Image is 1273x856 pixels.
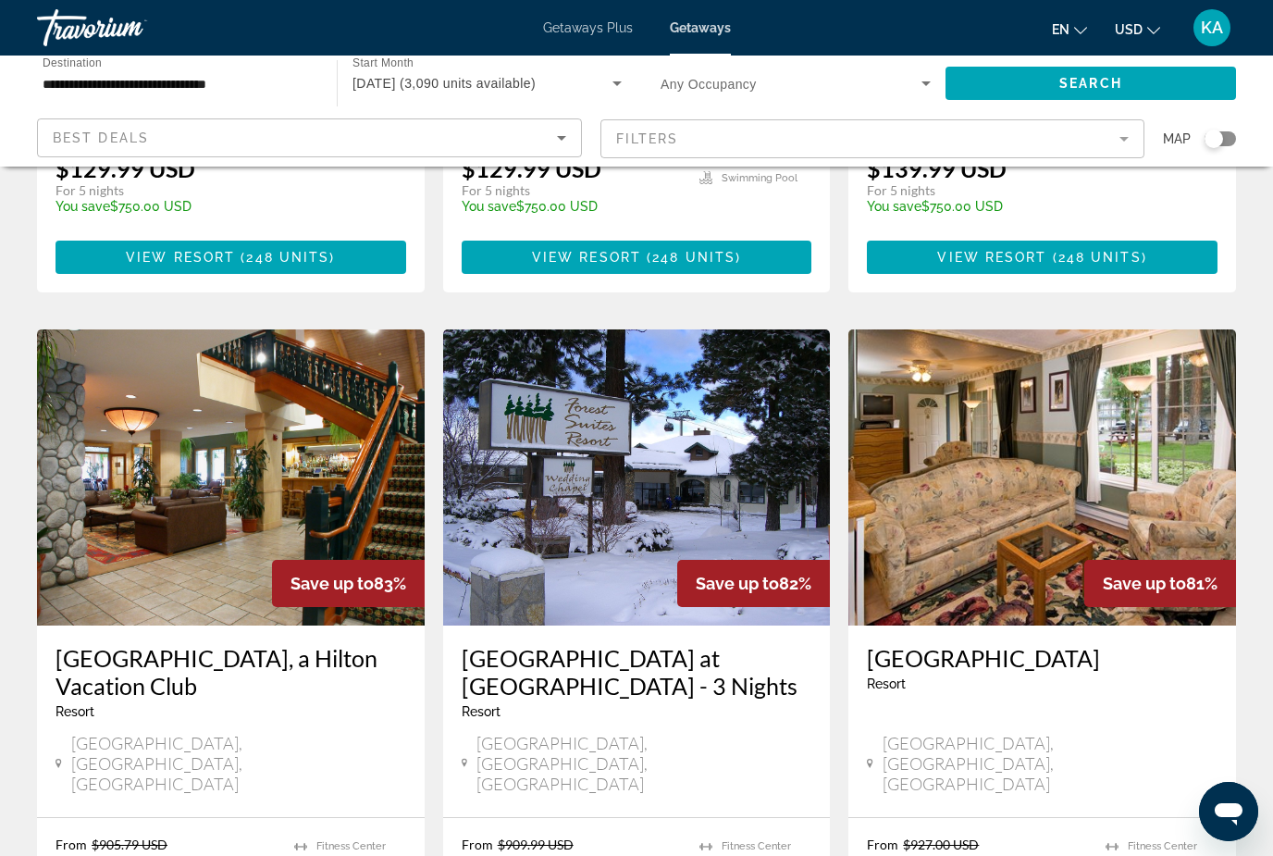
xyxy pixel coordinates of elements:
[937,250,1046,265] span: View Resort
[476,733,811,794] span: [GEOGRAPHIC_DATA], [GEOGRAPHIC_DATA], [GEOGRAPHIC_DATA]
[532,250,641,265] span: View Resort
[43,56,102,68] span: Destination
[56,644,406,700] a: [GEOGRAPHIC_DATA], a Hilton Vacation Club
[37,4,222,52] a: Travorium
[56,182,282,199] p: For 5 nights
[1052,22,1069,37] span: en
[1103,574,1186,593] span: Save up to
[290,574,374,593] span: Save up to
[641,250,741,265] span: ( )
[543,20,633,35] a: Getaways Plus
[1128,840,1197,852] span: Fitness Center
[722,172,797,184] span: Swimming Pool
[1047,250,1147,265] span: ( )
[56,837,87,852] span: From
[652,250,735,265] span: 248 units
[462,182,682,199] p: For 5 nights
[316,840,386,852] span: Fitness Center
[867,199,921,214] span: You save
[1115,22,1143,37] span: USD
[462,199,682,214] p: $750.00 USD
[848,329,1236,626] img: 0485I01L.jpg
[1052,16,1087,43] button: Change language
[352,76,536,91] span: [DATE] (3,090 units available)
[867,644,1217,672] a: [GEOGRAPHIC_DATA]
[1188,8,1236,47] button: User Menu
[352,57,414,69] span: Start Month
[722,840,791,852] span: Fitness Center
[867,241,1217,274] button: View Resort(248 units)
[867,199,1087,214] p: $750.00 USD
[462,704,501,719] span: Resort
[443,329,831,626] img: RK73E01X.jpg
[1084,560,1236,607] div: 81%
[462,199,516,214] span: You save
[498,837,574,852] span: $909.99 USD
[1201,19,1223,37] span: KA
[462,837,493,852] span: From
[600,118,1145,159] button: Filter
[867,182,1087,199] p: For 5 nights
[1163,126,1191,152] span: Map
[56,704,94,719] span: Resort
[1115,16,1160,43] button: Change currency
[1199,782,1258,841] iframe: Кнопка запуска окна обмена сообщениями
[37,329,425,626] img: 4066O01X.jpg
[56,155,195,182] p: $129.99 USD
[903,837,979,852] span: $927.00 USD
[92,837,167,852] span: $905.79 USD
[867,676,906,691] span: Resort
[945,67,1236,100] button: Search
[126,250,235,265] span: View Resort
[883,733,1217,794] span: [GEOGRAPHIC_DATA], [GEOGRAPHIC_DATA], [GEOGRAPHIC_DATA]
[867,155,1007,182] p: $139.99 USD
[53,130,149,145] span: Best Deals
[462,155,601,182] p: $129.99 USD
[867,837,898,852] span: From
[462,644,812,700] a: [GEOGRAPHIC_DATA] at [GEOGRAPHIC_DATA] - 3 Nights
[246,250,329,265] span: 248 units
[661,77,757,92] span: Any Occupancy
[677,560,830,607] div: 82%
[56,199,110,214] span: You save
[1058,250,1142,265] span: 248 units
[670,20,731,35] a: Getaways
[56,241,406,274] button: View Resort(248 units)
[696,574,779,593] span: Save up to
[53,127,566,149] mat-select: Sort by
[56,199,282,214] p: $750.00 USD
[235,250,335,265] span: ( )
[1059,76,1122,91] span: Search
[272,560,425,607] div: 83%
[462,241,812,274] button: View Resort(248 units)
[71,733,406,794] span: [GEOGRAPHIC_DATA], [GEOGRAPHIC_DATA], [GEOGRAPHIC_DATA]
